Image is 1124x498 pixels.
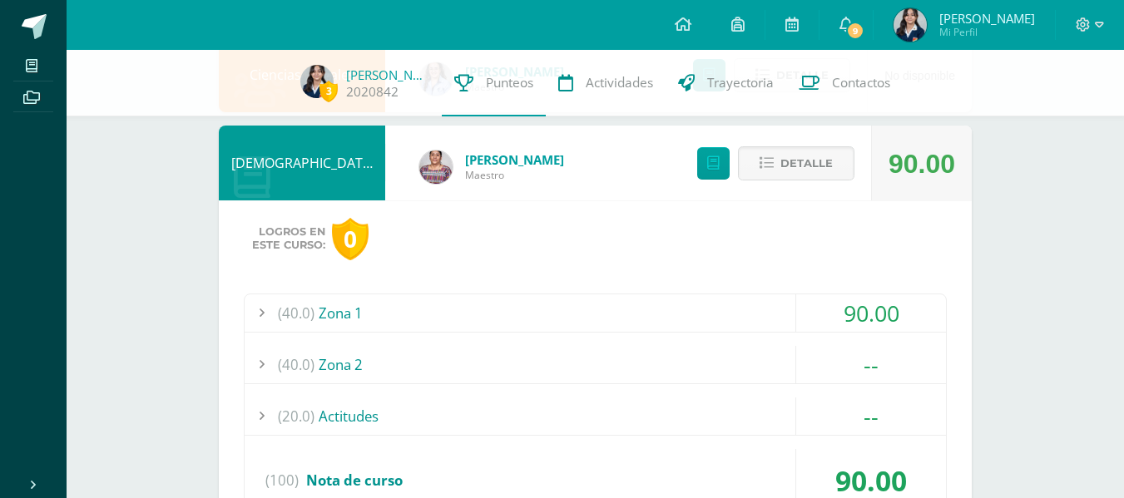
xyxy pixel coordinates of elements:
a: [PERSON_NAME] [346,67,429,83]
span: (20.0) [278,397,314,435]
a: 2020842 [346,83,399,101]
span: [PERSON_NAME] [939,10,1035,27]
div: Zona 2 [245,346,946,383]
img: 2dda4c2ade87e467947dbb2a7b0c1633.png [894,8,927,42]
span: Maestro [465,168,564,182]
span: Trayectoria [707,74,774,91]
span: Punteos [486,74,533,91]
span: Actividades [586,74,653,91]
span: Contactos [832,74,890,91]
a: Contactos [786,50,903,116]
img: 2dda4c2ade87e467947dbb2a7b0c1633.png [300,65,334,98]
div: Evangelización [219,126,385,200]
span: Nota de curso [306,471,403,490]
button: Detalle [738,146,854,180]
a: Actividades [546,50,666,116]
span: [PERSON_NAME] [465,151,564,168]
div: 90.00 [796,294,946,332]
div: -- [796,346,946,383]
span: 3 [319,81,338,101]
div: -- [796,397,946,435]
span: (40.0) [278,294,314,332]
img: 7f600a662924718df360360cce82d692.png [419,150,453,184]
div: 0 [332,218,369,260]
div: Zona 1 [245,294,946,332]
a: Trayectoria [666,50,786,116]
div: 90.00 [889,126,955,201]
span: Logros en este curso: [252,225,325,252]
span: (40.0) [278,346,314,383]
span: Detalle [780,148,833,179]
span: Mi Perfil [939,25,1035,39]
a: Punteos [442,50,546,116]
div: Actitudes [245,397,946,435]
span: 9 [846,22,864,40]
